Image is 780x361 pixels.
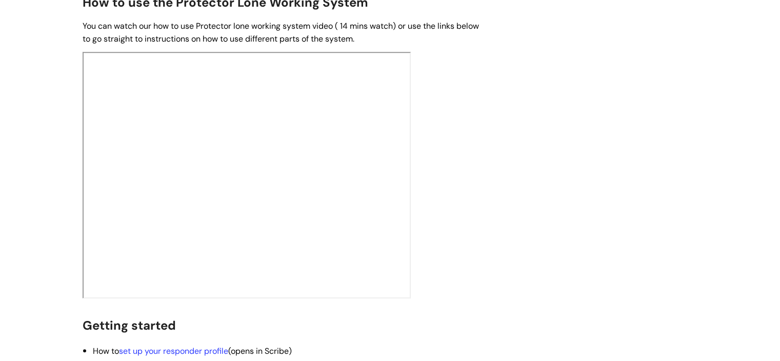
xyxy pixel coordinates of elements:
[119,346,228,356] a: set up your responder profile
[93,346,292,356] span: How to (opens in Scribe)
[83,21,479,44] span: You can watch our how to use Protector lone working system video ( 14 mins watch) or use the link...
[83,52,411,298] iframe: Protector training video for responders
[83,317,176,333] span: Getting started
